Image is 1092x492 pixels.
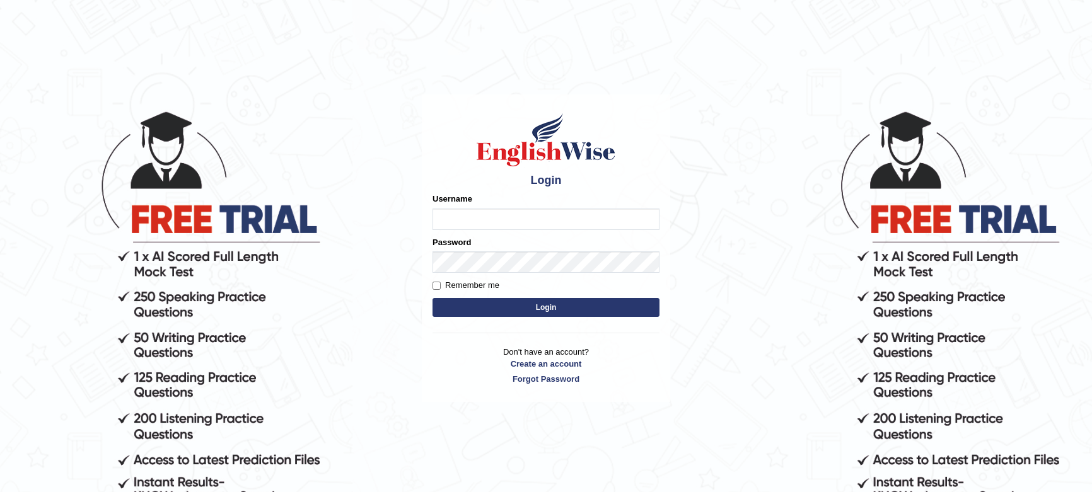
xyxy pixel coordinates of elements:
[433,236,471,248] label: Password
[433,346,659,385] p: Don't have an account?
[433,279,499,292] label: Remember me
[433,282,441,290] input: Remember me
[433,174,659,187] h4: Login
[433,358,659,370] a: Create an account
[474,112,618,168] img: Logo of English Wise sign in for intelligent practice with AI
[433,373,659,385] a: Forgot Password
[433,298,659,317] button: Login
[433,193,472,205] label: Username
